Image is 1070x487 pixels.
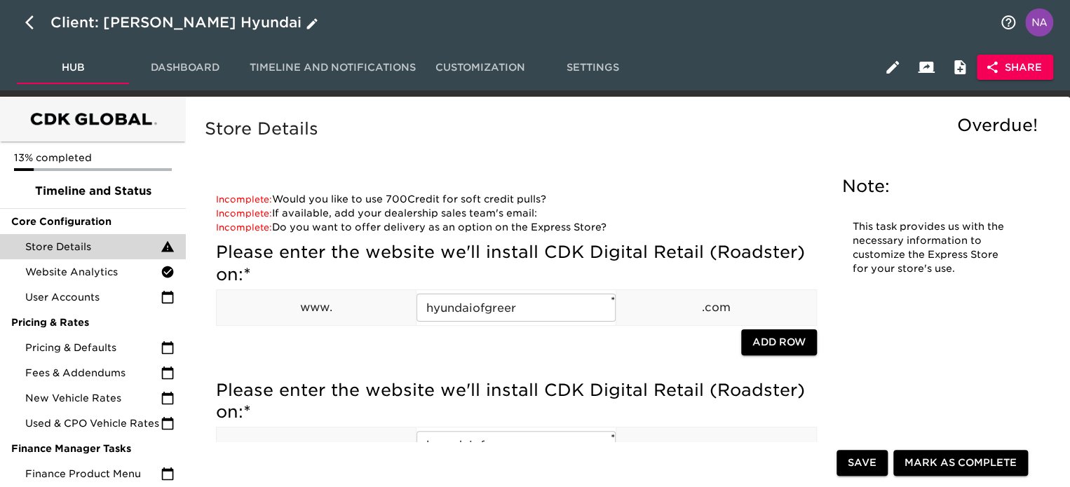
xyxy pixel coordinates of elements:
span: Used & CPO Vehicle Rates [25,416,161,430]
img: Profile [1025,8,1053,36]
span: Finance Product Menu [25,467,161,481]
span: New Vehicle Rates [25,391,161,405]
p: .com [616,437,815,453]
button: Internal Notes and Comments [943,50,977,84]
p: www. [217,437,416,453]
span: Overdue! [957,115,1038,135]
button: Client View [909,50,943,84]
span: Incomplete: [216,194,272,205]
h5: Please enter the website we'll install CDK Digital Retail (Roadster) on: [216,241,817,286]
p: .com [616,299,815,316]
span: Share [988,59,1042,76]
span: User Accounts [25,290,161,304]
h5: Please enter the website we'll install CDK Digital Retail (Roadster) on: [216,379,817,424]
span: Dashboard [137,59,233,76]
span: Pricing & Rates [11,315,175,329]
span: Timeline and Notifications [250,59,416,76]
span: Incomplete: [216,222,272,233]
p: This task provides us with the necessary information to customize the Express Store for your stor... [853,220,1015,276]
span: Timeline and Status [11,183,175,200]
button: notifications [991,6,1025,39]
p: www. [217,299,416,316]
span: Save [848,455,876,472]
a: If available, add your dealership sales team's email: [216,207,537,219]
span: Finance Manager Tasks [11,441,175,455]
span: Core Configuration [11,214,175,228]
span: Website Analytics [25,265,161,279]
span: Add Row [752,334,806,351]
button: Mark as Complete [893,451,1028,476]
button: Share [977,55,1053,81]
span: Store Details [25,240,161,254]
span: Settings [545,59,640,76]
span: Fees & Addendums [25,366,161,380]
a: Would you like to use 700Credit for soft credit pulls? [216,193,546,205]
button: Edit Hub [876,50,909,84]
h5: Store Details [205,118,1045,140]
a: Do you want to offer delivery as an option on the Express Store? [216,221,607,233]
span: Hub [25,59,121,76]
span: Mark as Complete [905,455,1017,472]
button: Save [837,451,888,476]
button: Add Row [741,329,817,355]
div: Client: [PERSON_NAME] Hyundai [50,11,321,34]
span: Incomplete: [216,208,272,219]
h5: Note: [842,175,1026,198]
span: Pricing & Defaults [25,341,161,355]
span: Customization [433,59,528,76]
p: 13% completed [14,151,172,165]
